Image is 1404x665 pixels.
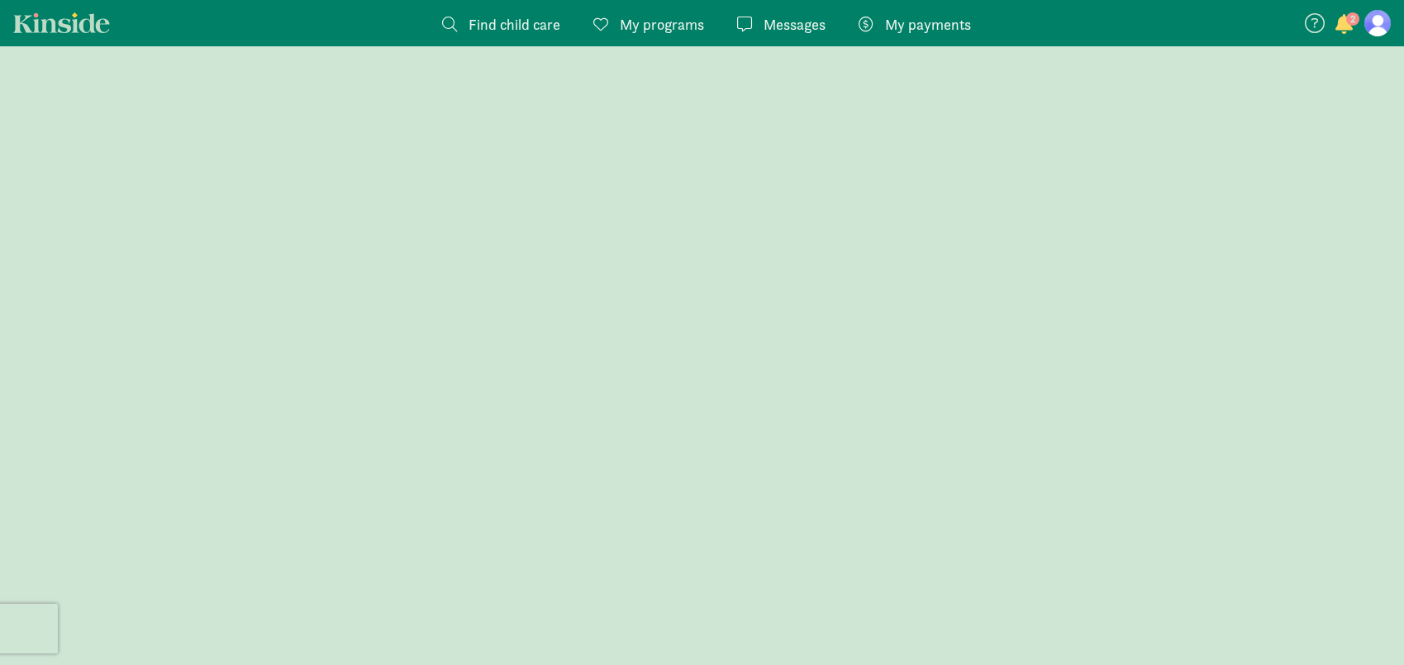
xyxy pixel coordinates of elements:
span: 2 [1346,12,1359,26]
span: My programs [620,13,704,36]
a: Kinside [13,12,110,33]
button: 2 [1333,15,1356,36]
span: My payments [885,13,971,36]
span: Find child care [469,13,560,36]
span: Messages [764,13,826,36]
